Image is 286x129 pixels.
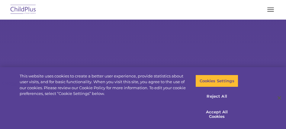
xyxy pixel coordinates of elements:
[195,90,238,103] button: Reject All
[20,73,187,97] div: This website uses cookies to create a better user experience, provide statistics about user visit...
[9,3,37,17] img: ChildPlus by Procare Solutions
[195,106,238,123] button: Accept All Cookies
[195,75,238,87] button: Cookies Settings
[273,91,286,105] button: Close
